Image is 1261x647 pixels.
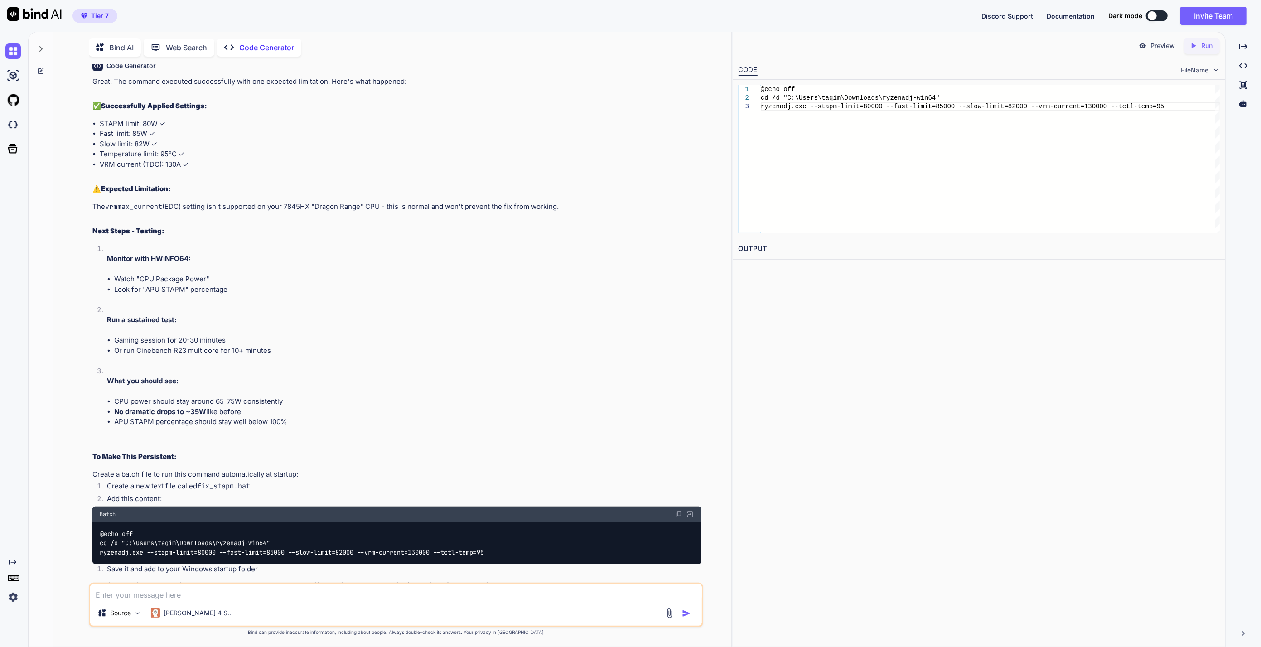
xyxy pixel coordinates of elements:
img: githubLight [5,92,21,108]
h2: OUTPUT [733,238,1225,260]
span: Batch [100,511,116,518]
img: preview [1139,42,1147,50]
p: [PERSON_NAME] 4 S.. [164,608,231,618]
strong: What you should see: [107,377,179,385]
p: Bind AI [109,42,134,53]
p: Great! The command executed successfully with one expected limitation. Here's what happened: [92,77,702,87]
code: fix_stapm.bat [197,482,250,491]
li: CPU power should stay around 65-75W consistently [114,396,702,407]
li: Add this content: [100,494,702,507]
h2: ✅ [92,101,702,111]
li: Create a new text file called [100,481,702,494]
strong: To Make This Persistent: [92,452,177,461]
span: @echo off [761,86,795,93]
code: @echo off cd /d "C:\Users\taqim\Downloads\ryzenadj-win64" ryzenadj.exe --stapm-limit=80000 --fast... [100,529,484,557]
span: FileName [1181,66,1208,75]
img: darkCloudIdeIcon [5,117,21,132]
strong: Expected Limitation: [101,184,171,193]
li: STAPM limit: 80W ✓ [100,119,702,129]
strong: Monitor with HWiNFO64: [107,254,191,263]
button: Invite Team [1180,7,1247,25]
img: settings [5,589,21,605]
li: VRM current (TDC): 130A ✓ [100,159,702,170]
strong: No dramatic drops to ~35W [114,407,206,416]
p: Run [1201,41,1213,50]
strong: Successfully Applied Settings: [101,101,207,110]
img: chevron down [1212,66,1220,74]
li: Save it and add to your Windows startup folder [100,564,702,577]
div: 2 [739,94,749,102]
img: Claude 4 Sonnet [151,608,160,618]
img: Pick Models [134,609,141,617]
li: Look for "APU STAPM" percentage [114,285,702,295]
strong: Run a sustained test: [107,315,177,324]
span: Documentation [1047,12,1095,20]
img: icon [682,609,691,618]
img: ai-studio [5,68,21,83]
h6: Code Generator [106,61,156,70]
li: like before [114,407,702,417]
img: premium [81,13,87,19]
p: Source [110,608,131,618]
span: ryzenadj.exe --stapm-limit=80000 --fast-limit=8500 [761,103,951,110]
li: Watch "CPU Package Power" [114,274,702,285]
li: Or run Cinebench R23 multicore for 10+ minutes [114,346,702,356]
p: Create a batch file to run this command automatically at startup: [92,469,702,480]
div: 3 [739,102,749,111]
p: Bind can provide inaccurate information, including about people. Always double-check its answers.... [89,629,704,636]
strong: Test it now with a demanding game or benchmark and report back if you still get the stuttering/th... [92,581,509,589]
span: Dark mode [1108,11,1142,20]
span: Discord Support [981,12,1033,20]
span: Tier 7 [91,11,109,20]
img: chat [5,43,21,59]
img: Open in Browser [686,510,694,518]
div: CODE [739,65,758,76]
span: 0 --slow-limit=82000 --vrm-current=130000 --tctl-t [951,103,1141,110]
img: Bind AI [7,7,62,21]
button: Discord Support [981,11,1033,21]
img: attachment [664,608,675,618]
p: Preview [1150,41,1175,50]
button: premiumTier 7 [72,9,117,23]
li: Gaming session for 20-30 minutes [114,335,702,346]
span: cd /d "C:\Users\taqim\Downloads\ryzenadj-win64" [761,94,940,101]
p: Web Search [166,42,207,53]
li: Temperature limit: 95°C ✓ [100,149,702,159]
img: copy [675,511,682,518]
div: 1 [739,85,749,94]
code: vrmmax_current [105,202,162,211]
li: Fast limit: 85W ✓ [100,129,702,139]
p: The (EDC) setting isn't supported on your 7845HX "Dragon Range" CPU - this is normal and won't pr... [92,202,702,212]
p: Code Generator [239,42,294,53]
h2: ⚠️ [92,184,702,194]
li: APU STAPM percentage should stay well below 100% [114,417,702,427]
span: emp=95 [1141,103,1164,110]
button: Documentation [1047,11,1095,21]
strong: Next Steps - Testing: [92,227,164,235]
li: Slow limit: 82W ✓ [100,139,702,150]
